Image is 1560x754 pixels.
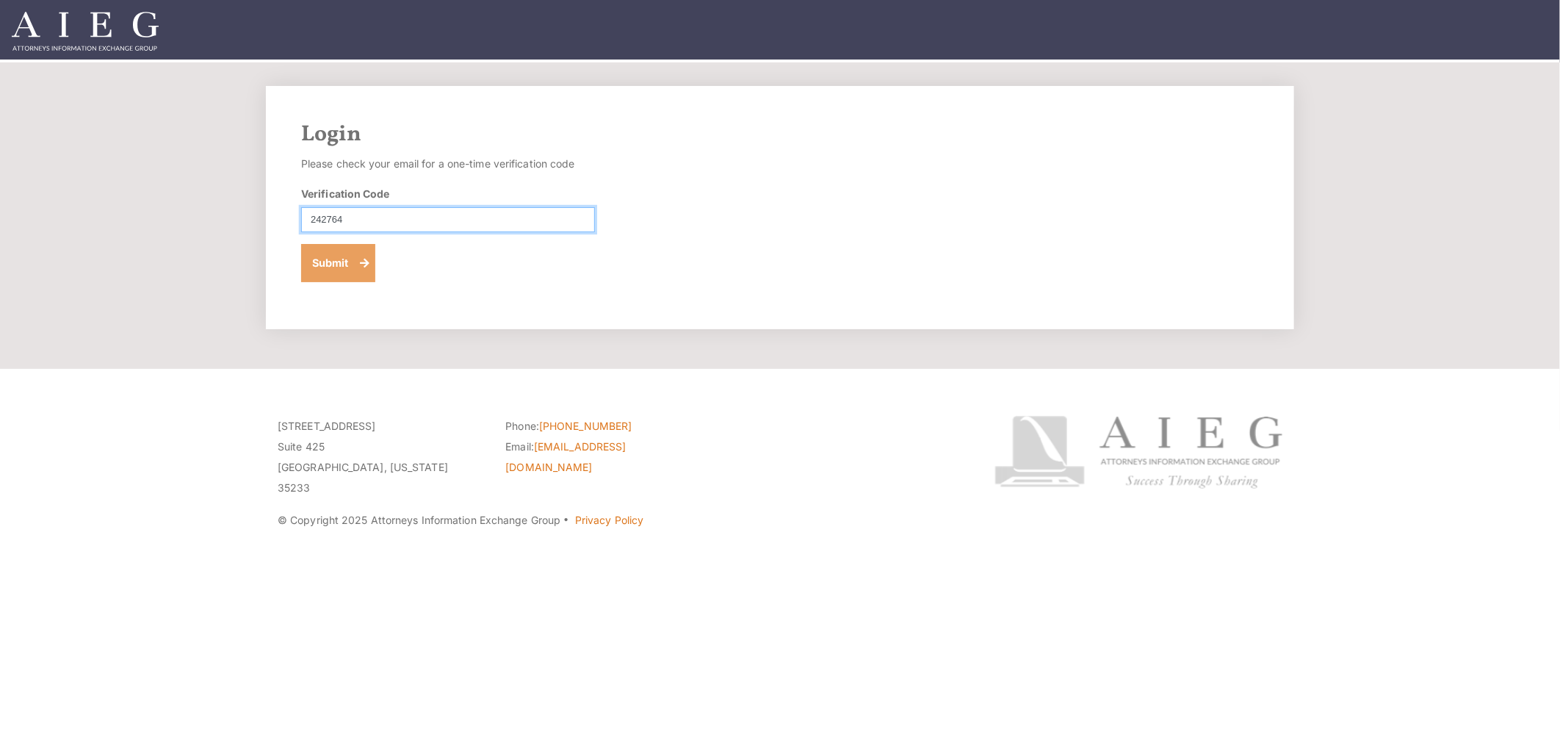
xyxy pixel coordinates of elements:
label: Verification Code [301,186,390,201]
span: · [563,520,570,527]
a: [PHONE_NUMBER] [539,420,632,432]
p: [STREET_ADDRESS] Suite 425 [GEOGRAPHIC_DATA], [US_STATE] 35233 [278,416,483,498]
li: Email: [505,437,711,478]
a: Privacy Policy [575,514,643,526]
li: Phone: [505,416,711,437]
p: © Copyright 2025 Attorneys Information Exchange Group [278,510,939,531]
button: Submit [301,244,375,282]
a: [EMAIL_ADDRESS][DOMAIN_NAME] [505,440,626,473]
img: Attorneys Information Exchange Group logo [994,416,1282,489]
p: Please check your email for a one-time verification code [301,154,595,174]
h2: Login [301,121,1259,148]
img: Attorneys Information Exchange Group [12,12,159,51]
